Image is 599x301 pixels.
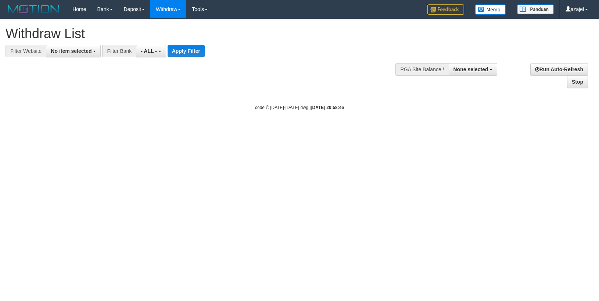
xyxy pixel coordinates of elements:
[6,26,392,41] h1: Withdraw List
[46,45,101,57] button: No item selected
[168,45,205,57] button: Apply Filter
[517,4,554,14] img: panduan.png
[530,63,588,76] a: Run Auto-Refresh
[453,66,488,72] span: None selected
[6,4,61,15] img: MOTION_logo.png
[6,45,46,57] div: Filter Website
[395,63,448,76] div: PGA Site Balance /
[427,4,464,15] img: Feedback.jpg
[141,48,157,54] span: - ALL -
[51,48,92,54] span: No item selected
[449,63,498,76] button: None selected
[475,4,506,15] img: Button%20Memo.svg
[136,45,166,57] button: - ALL -
[311,105,344,110] strong: [DATE] 20:58:46
[567,76,588,88] a: Stop
[255,105,344,110] small: code © [DATE]-[DATE] dwg |
[102,45,136,57] div: Filter Bank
